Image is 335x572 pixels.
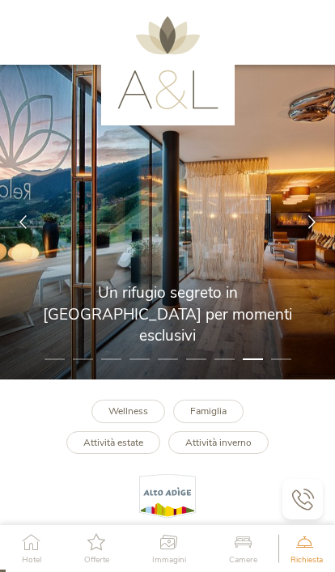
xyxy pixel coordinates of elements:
img: Alto Adige [139,474,196,519]
b: Famiglia [190,405,227,417]
a: Attività inverno [168,431,269,455]
b: Attività inverno [185,436,252,449]
a: Wellness [91,400,165,423]
span: Richiesta [290,556,323,564]
span: Camere [229,556,257,564]
span: Immagini [152,556,186,564]
b: Wellness [108,405,148,417]
b: Attività estate [83,436,143,449]
a: Famiglia [173,400,244,423]
span: Offerte [84,556,109,564]
a: Attività estate [66,431,160,455]
span: Hotel [22,556,41,564]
